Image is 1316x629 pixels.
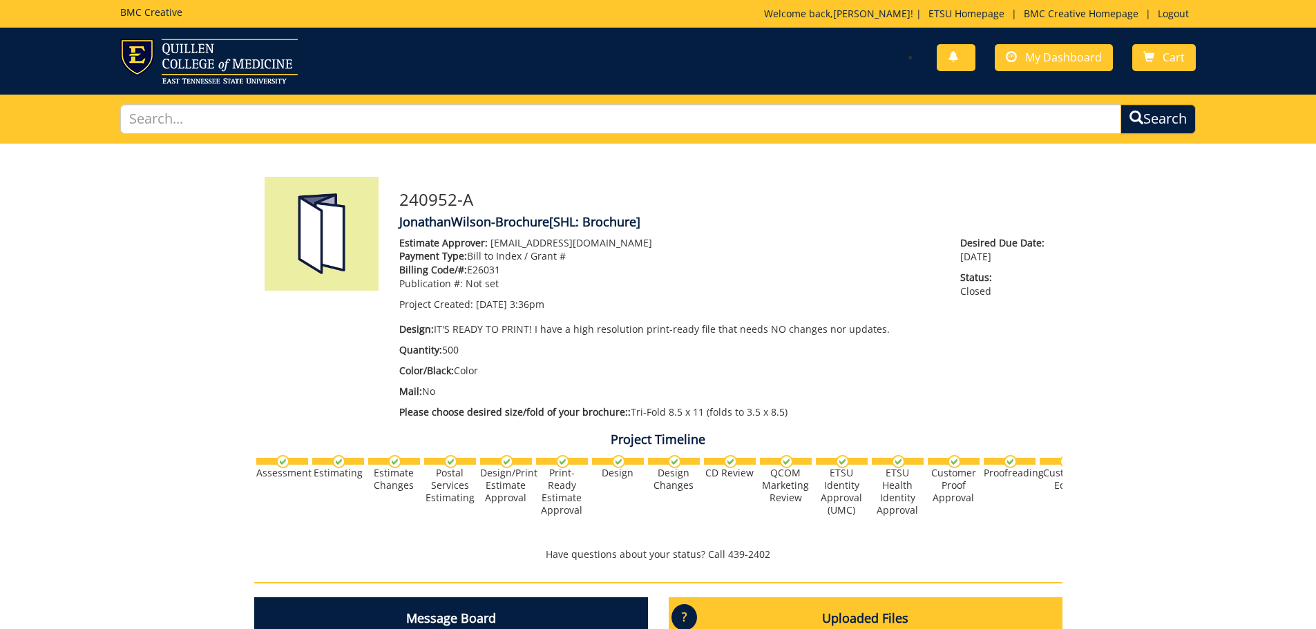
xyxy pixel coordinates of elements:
[254,433,1062,447] h4: Project Timeline
[612,455,625,468] img: checkmark
[120,104,1122,134] input: Search...
[1132,44,1196,71] a: Cart
[276,455,289,468] img: checkmark
[836,455,849,468] img: checkmark
[872,467,924,516] div: ETSU Health Identity Approval
[399,343,442,356] span: Quantity:
[816,467,868,516] div: ETSU Identity Approval (UMC)
[1025,50,1102,65] span: My Dashboard
[424,467,476,504] div: Postal Services Estimating
[1040,467,1091,492] div: Customer Edits
[399,343,940,357] p: 500
[254,548,1062,561] p: Have questions about your status? Call 439-2402
[399,405,631,418] span: Please choose desired size/fold of your brochure::
[388,455,401,468] img: checkmark
[399,215,1052,229] h4: JonathanWilson-Brochure
[399,191,1052,209] h3: 240952-A
[399,263,940,277] p: E26031
[1017,7,1145,20] a: BMC Creative Homepage
[833,7,910,20] a: [PERSON_NAME]
[668,455,681,468] img: checkmark
[928,467,980,504] div: Customer Proof Approval
[724,455,737,468] img: checkmark
[399,322,940,336] p: IT'S READY TO PRINT! I have a high resolution print-ready file that needs NO changes nor updates.
[399,236,488,249] span: Estimate Approver:
[556,455,569,468] img: checkmark
[960,236,1051,250] span: Desired Due Date:
[960,271,1051,298] p: Closed
[399,405,940,419] p: Tri-Fold 8.5 x 11 (folds to 3.5 x 8.5)
[960,271,1051,284] span: Status:
[399,298,473,311] span: Project Created:
[500,455,513,468] img: checkmark
[265,177,379,291] img: Product featured image
[399,322,434,336] span: Design:
[892,455,905,468] img: checkmark
[948,455,961,468] img: checkmark
[922,7,1011,20] a: ETSU Homepage
[399,385,940,398] p: No
[120,7,182,17] h5: BMC Creative
[1060,455,1073,468] img: checkmark
[312,467,364,479] div: Estimating
[368,467,420,492] div: Estimate Changes
[399,277,463,290] span: Publication #:
[995,44,1113,71] a: My Dashboard
[592,467,644,479] div: Design
[120,39,298,84] img: ETSU logo
[536,467,588,516] div: Print-Ready Estimate Approval
[444,455,457,468] img: checkmark
[960,236,1051,264] p: [DATE]
[780,455,793,468] img: checkmark
[704,467,756,479] div: CD Review
[1120,104,1196,134] button: Search
[648,467,700,492] div: Design Changes
[480,467,532,504] div: Design/Print Estimate Approval
[476,298,544,311] span: [DATE] 3:36pm
[1151,7,1196,20] a: Logout
[332,455,345,468] img: checkmark
[399,364,940,378] p: Color
[399,236,940,250] p: [EMAIL_ADDRESS][DOMAIN_NAME]
[399,249,467,262] span: Payment Type:
[399,263,467,276] span: Billing Code/#:
[549,213,640,230] span: [SHL: Brochure]
[1163,50,1185,65] span: Cart
[1004,455,1017,468] img: checkmark
[399,249,940,263] p: Bill to Index / Grant #
[760,467,812,504] div: QCOM Marketing Review
[764,7,1196,21] p: Welcome back, ! | | |
[399,385,422,398] span: Mail:
[256,467,308,479] div: Assessment
[466,277,499,290] span: Not set
[399,364,454,377] span: Color/Black:
[984,467,1036,479] div: Proofreading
